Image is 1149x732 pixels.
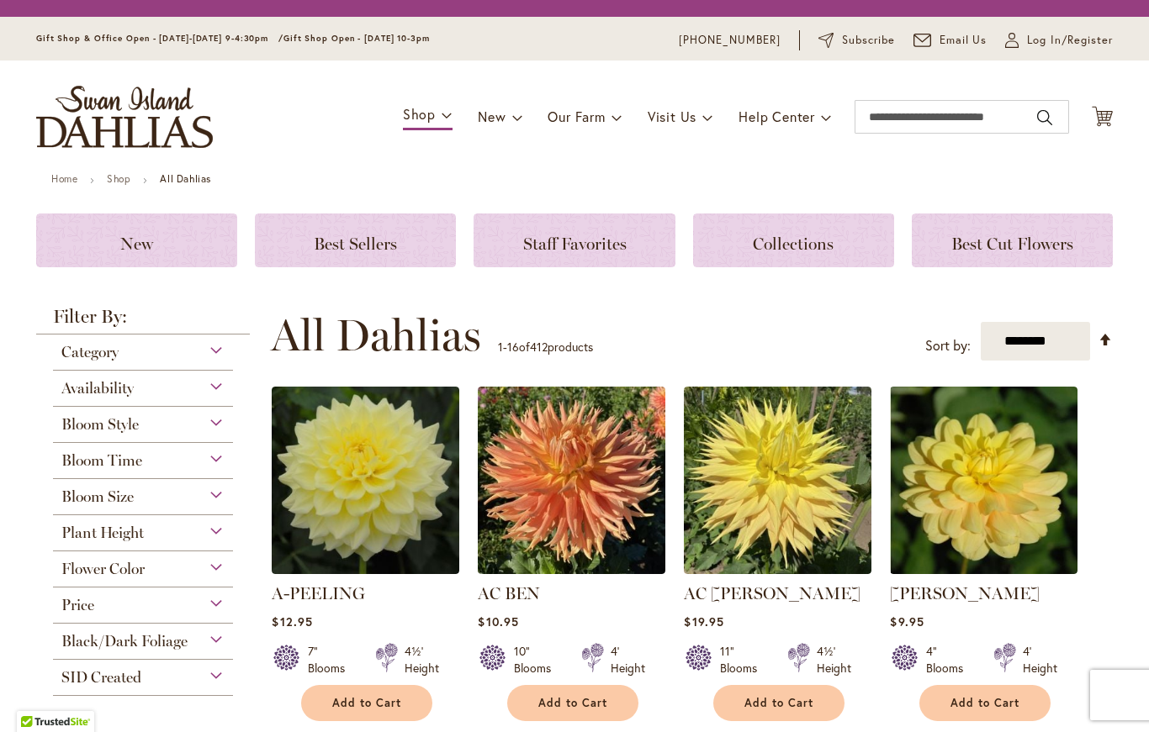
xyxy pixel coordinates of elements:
span: Availability [61,379,134,398]
span: All Dahlias [271,310,481,361]
a: Log In/Register [1005,32,1113,49]
a: Collections [693,213,894,267]
span: Add to Cart [332,696,401,710]
button: Add to Cart [713,685,845,721]
span: $12.95 [272,614,312,629]
a: New [36,213,237,267]
img: A-Peeling [272,387,459,574]
span: Our Farm [548,108,605,125]
span: Plant Height [61,524,144,542]
span: Visit Us [648,108,696,125]
a: AHOY MATEY [890,561,1078,577]
a: A-Peeling [272,561,459,577]
span: Price [61,596,94,614]
a: Email Us [913,32,988,49]
span: 16 [507,339,519,355]
span: Email Us [940,32,988,49]
span: Staff Favorites [523,234,627,254]
span: Best Sellers [314,234,397,254]
span: Collections [753,234,834,254]
div: 4" Blooms [926,643,973,677]
a: AC BEN [478,561,665,577]
img: AC BEN [478,387,665,574]
a: A-PEELING [272,583,365,603]
button: Add to Cart [919,685,1051,721]
span: Log In/Register [1027,32,1113,49]
label: Sort by: [925,330,971,361]
span: 412 [530,339,548,355]
a: Best Cut Flowers [912,213,1113,267]
button: Add to Cart [301,685,432,721]
span: Add to Cart [744,696,813,710]
img: AHOY MATEY [890,387,1078,574]
span: Gift Shop Open - [DATE] 10-3pm [283,33,430,44]
a: Staff Favorites [474,213,675,267]
span: Shop [403,105,436,123]
div: 4' Height [611,643,645,677]
span: Flower Color [61,560,145,578]
a: Best Sellers [255,213,456,267]
a: Shop [107,172,130,185]
span: New [120,234,153,254]
span: New [478,108,506,125]
span: Bloom Time [61,451,142,470]
a: AC [PERSON_NAME] [684,583,860,603]
button: Add to Cart [507,685,638,721]
span: Bloom Style [61,415,139,434]
a: Home [51,172,77,185]
span: $19.95 [684,614,723,629]
a: store logo [36,86,213,148]
img: AC Jeri [684,387,871,574]
div: 11" Blooms [720,643,767,677]
span: Black/Dark Foliage [61,632,188,650]
span: $9.95 [890,614,924,629]
a: AC BEN [478,583,540,603]
span: Gift Shop & Office Open - [DATE]-[DATE] 9-4:30pm / [36,33,283,44]
span: Subscribe [842,32,895,49]
span: Add to Cart [950,696,1019,710]
button: Search [1037,104,1052,131]
span: Best Cut Flowers [951,234,1073,254]
span: 1 [498,339,503,355]
p: - of products [498,334,593,361]
div: 7" Blooms [308,643,355,677]
div: 4' Height [1023,643,1057,677]
div: 4½' Height [817,643,851,677]
span: Add to Cart [538,696,607,710]
span: Category [61,343,119,361]
span: Help Center [739,108,815,125]
a: Subscribe [818,32,895,49]
span: $10.95 [478,614,518,629]
strong: Filter By: [36,308,250,334]
a: AC Jeri [684,561,871,577]
div: 10" Blooms [514,643,561,677]
a: [PERSON_NAME] [890,583,1040,603]
strong: All Dahlias [160,172,211,185]
iframe: Launch Accessibility Center [13,672,60,719]
span: SID Created [61,668,141,687]
span: Bloom Size [61,487,134,506]
a: [PHONE_NUMBER] [679,32,781,49]
div: 4½' Height [405,643,439,677]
